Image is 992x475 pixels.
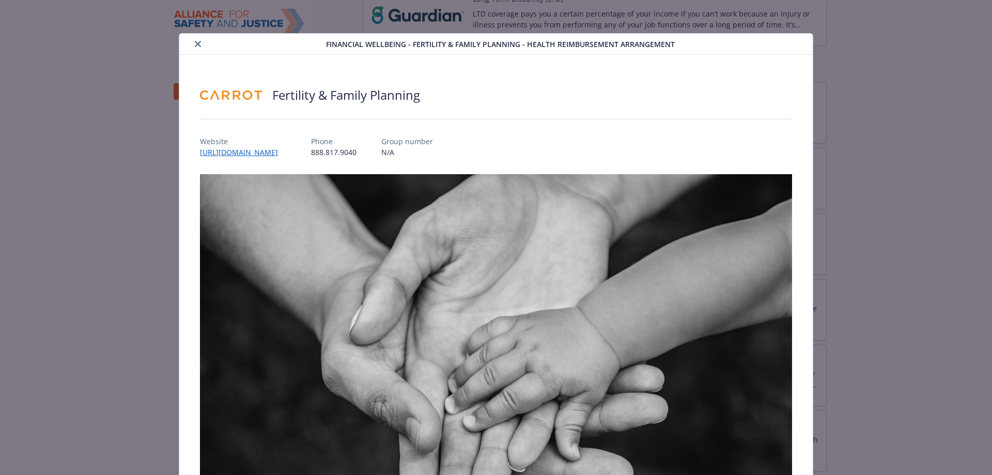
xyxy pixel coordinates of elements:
p: N/A [381,147,433,158]
p: 888.817.9040 [311,147,357,158]
span: Financial Wellbeing - Fertility & Family Planning - Health Reimbursement Arrangement [326,39,675,50]
a: [URL][DOMAIN_NAME] [200,147,286,157]
p: Group number [381,136,433,147]
button: close [192,38,204,50]
p: Website [200,136,286,147]
img: Carrot [200,80,262,111]
p: Phone [311,136,357,147]
h2: Fertility & Family Planning [272,86,420,104]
